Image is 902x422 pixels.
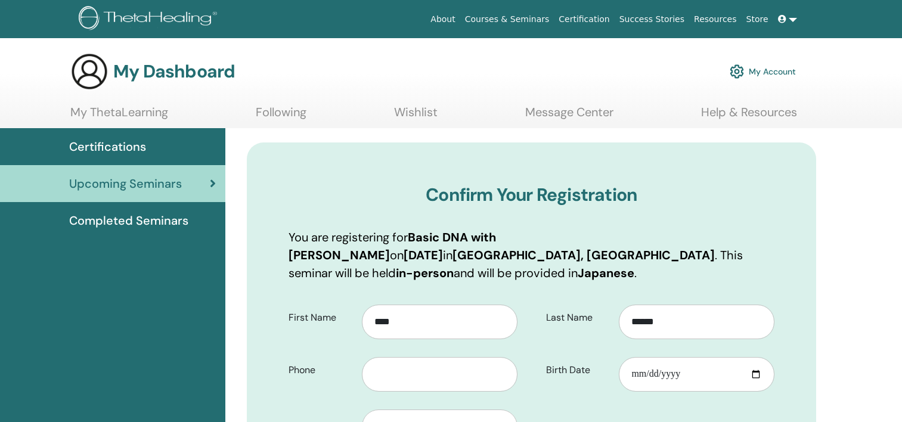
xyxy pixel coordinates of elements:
b: Japanese [578,265,634,281]
a: Help & Resources [701,105,797,128]
label: Last Name [537,306,619,329]
a: About [426,8,460,30]
span: Completed Seminars [69,212,188,229]
a: Wishlist [394,105,438,128]
label: First Name [280,306,362,329]
span: Certifications [69,138,146,156]
b: [GEOGRAPHIC_DATA], [GEOGRAPHIC_DATA] [452,247,715,263]
a: Message Center [525,105,613,128]
a: Success Stories [615,8,689,30]
a: Following [256,105,306,128]
p: You are registering for on in . This seminar will be held and will be provided in . [289,228,774,282]
label: Birth Date [537,359,619,381]
img: cog.svg [730,61,744,82]
h3: My Dashboard [113,61,235,82]
a: Certification [554,8,614,30]
b: [DATE] [404,247,443,263]
a: My Account [730,58,796,85]
label: Phone [280,359,362,381]
h3: Confirm Your Registration [289,184,774,206]
img: generic-user-icon.jpg [70,52,109,91]
a: Courses & Seminars [460,8,554,30]
a: Store [742,8,773,30]
a: My ThetaLearning [70,105,168,128]
b: in-person [396,265,454,281]
img: logo.png [79,6,221,33]
a: Resources [689,8,742,30]
span: Upcoming Seminars [69,175,182,193]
